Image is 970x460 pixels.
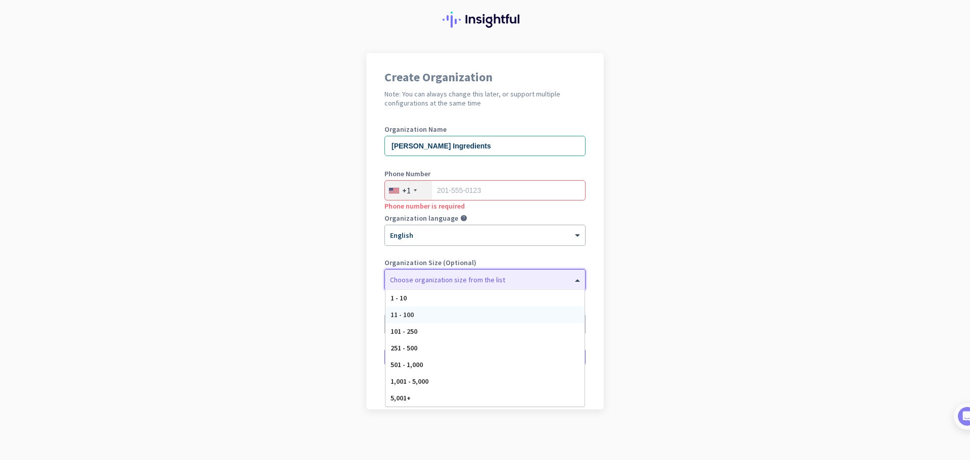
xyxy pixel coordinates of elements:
img: Insightful [443,12,527,28]
span: 5,001+ [391,393,411,402]
div: +1 [402,185,411,195]
span: Phone number is required [384,201,465,211]
span: 1,001 - 5,000 [391,377,428,386]
span: 1 - 10 [391,293,407,302]
label: Organization Time Zone [384,303,586,311]
i: help [460,215,467,222]
span: 11 - 100 [391,310,414,319]
div: Go back [384,384,586,391]
label: Organization language [384,215,458,222]
button: Create Organization [384,348,586,366]
h1: Create Organization [384,71,586,83]
span: 101 - 250 [391,327,417,336]
label: Organization Name [384,126,586,133]
input: 201-555-0123 [384,180,586,200]
label: Organization Size (Optional) [384,259,586,266]
h2: Note: You can always change this later, or support multiple configurations at the same time [384,89,586,108]
span: 501 - 1,000 [391,360,423,369]
div: Options List [385,290,585,406]
span: 251 - 500 [391,343,417,352]
input: What is the name of your organization? [384,136,586,156]
label: Phone Number [384,170,586,177]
